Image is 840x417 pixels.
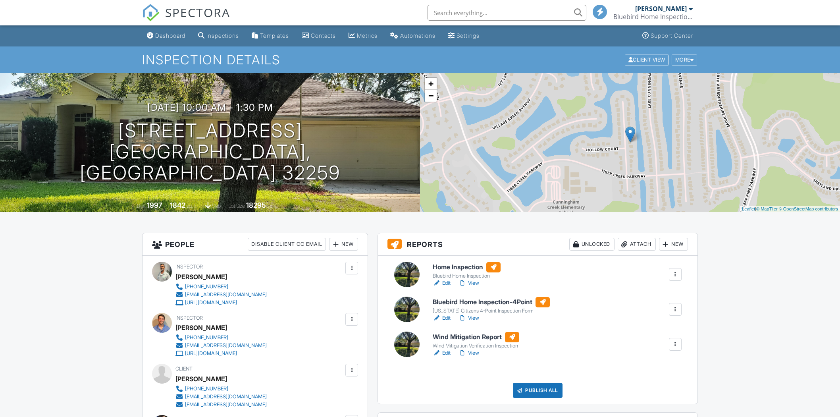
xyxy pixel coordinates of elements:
a: Zoom out [425,90,437,102]
div: [PERSON_NAME] [175,271,227,283]
a: Support Center [639,29,696,43]
div: New [329,238,358,251]
span: sq.ft. [267,203,277,209]
div: 18295 [246,201,266,209]
a: [EMAIL_ADDRESS][DOMAIN_NAME] [175,291,267,299]
a: View [459,314,479,322]
a: Wind Mitigation Report Wind Mitigation Verification Inspection [433,332,519,349]
a: Bluebird Home Inspection-4Point [US_STATE] Citizens 4-Point Inspection Form [433,297,550,315]
div: [PHONE_NUMBER] [185,334,228,341]
div: [EMAIL_ADDRESS][DOMAIN_NAME] [185,292,267,298]
div: [PERSON_NAME] [635,5,687,13]
span: Client [175,366,193,372]
div: [PERSON_NAME] [175,373,227,385]
a: © MapTiler [756,207,778,211]
div: Metrics [357,32,378,39]
div: | [740,206,840,212]
span: Inspector [175,315,203,321]
div: Wind Mitigation Verification Inspection [433,343,519,349]
span: sq. ft. [187,203,198,209]
div: [PHONE_NUMBER] [185,386,228,392]
a: [EMAIL_ADDRESS][DOMAIN_NAME] [175,393,267,401]
span: Lot Size [228,203,245,209]
div: [EMAIL_ADDRESS][DOMAIN_NAME] [185,342,267,349]
a: Home Inspection Bluebird Home Inspection [433,262,501,280]
div: [PERSON_NAME] [175,322,227,334]
a: View [459,279,479,287]
a: Contacts [299,29,339,43]
a: [PHONE_NUMBER] [175,283,267,291]
a: View [459,349,479,357]
span: Inspector [175,264,203,270]
div: Settings [457,32,480,39]
div: Publish All [513,383,563,398]
h6: Bluebird Home Inspection-4Point [433,297,550,307]
a: Settings [445,29,483,43]
a: [URL][DOMAIN_NAME] [175,349,267,357]
input: Search everything... [428,5,586,21]
a: Edit [433,349,451,357]
div: [EMAIL_ADDRESS][DOMAIN_NAME] [185,402,267,408]
div: [PHONE_NUMBER] [185,284,228,290]
a: [URL][DOMAIN_NAME] [175,299,267,307]
div: [EMAIL_ADDRESS][DOMAIN_NAME] [185,394,267,400]
a: Dashboard [144,29,189,43]
span: SPECTORA [165,4,230,21]
h6: Wind Mitigation Report [433,332,519,342]
div: 1997 [147,201,162,209]
a: Client View [624,56,671,62]
div: [URL][DOMAIN_NAME] [185,350,237,357]
span: slab [212,203,221,209]
h3: People [143,233,368,256]
img: The Best Home Inspection Software - Spectora [142,4,160,21]
a: [EMAIL_ADDRESS][DOMAIN_NAME] [175,342,267,349]
div: Support Center [651,32,693,39]
a: Leaflet [742,207,755,211]
div: Bluebird Home Inspections, LLC [613,13,693,21]
div: More [672,54,697,65]
h3: [DATE] 10:00 am - 1:30 pm [147,102,273,113]
div: Disable Client CC Email [248,238,326,251]
div: Bluebird Home Inspection [433,273,501,279]
div: Inspections [206,32,239,39]
span: Built [137,203,146,209]
a: [EMAIL_ADDRESS][DOMAIN_NAME] [175,401,267,409]
div: [US_STATE] Citizens 4-Point Inspection Form [433,308,550,314]
a: [PHONE_NUMBER] [175,385,267,393]
a: © OpenStreetMap contributors [779,207,838,211]
div: Automations [400,32,435,39]
h1: Inspection Details [142,53,698,67]
div: Dashboard [155,32,185,39]
a: Zoom in [425,78,437,90]
div: Unlocked [569,238,615,251]
div: New [659,238,688,251]
a: Metrics [345,29,381,43]
a: Inspections [195,29,242,43]
a: Edit [433,279,451,287]
a: Automations (Basic) [387,29,439,43]
a: SPECTORA [142,11,230,27]
div: 1842 [170,201,185,209]
h3: Reports [378,233,697,256]
div: Client View [625,54,669,65]
h6: Home Inspection [433,262,501,272]
h1: [STREET_ADDRESS] [GEOGRAPHIC_DATA], [GEOGRAPHIC_DATA] 32259 [13,120,407,183]
a: Templates [249,29,292,43]
div: Templates [260,32,289,39]
a: Edit [433,314,451,322]
div: [URL][DOMAIN_NAME] [185,299,237,306]
a: [PHONE_NUMBER] [175,334,267,342]
div: Attach [618,238,656,251]
div: Contacts [311,32,336,39]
